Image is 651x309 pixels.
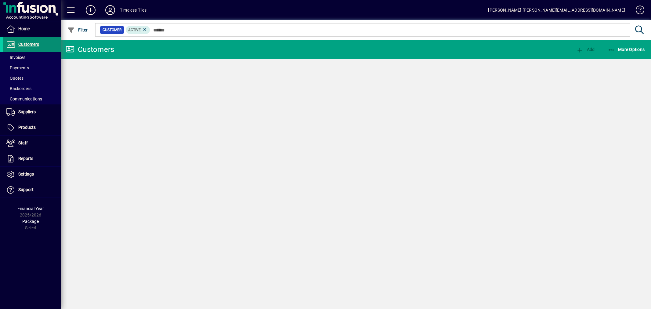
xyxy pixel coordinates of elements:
[67,27,88,32] span: Filter
[100,5,120,16] button: Profile
[22,219,39,224] span: Package
[128,28,141,32] span: Active
[3,167,61,182] a: Settings
[18,26,30,31] span: Home
[120,5,146,15] div: Timeless Tiles
[66,45,114,54] div: Customers
[3,21,61,37] a: Home
[608,47,645,52] span: More Options
[3,151,61,166] a: Reports
[18,42,39,47] span: Customers
[6,86,31,91] span: Backorders
[6,76,24,81] span: Quotes
[18,172,34,176] span: Settings
[6,65,29,70] span: Payments
[3,83,61,94] a: Backorders
[18,187,34,192] span: Support
[575,44,596,55] button: Add
[18,125,36,130] span: Products
[3,52,61,63] a: Invoices
[3,104,61,120] a: Suppliers
[18,109,36,114] span: Suppliers
[126,26,150,34] mat-chip: Activation Status: Active
[3,73,61,83] a: Quotes
[631,1,643,21] a: Knowledge Base
[3,136,61,151] a: Staff
[18,156,33,161] span: Reports
[576,47,595,52] span: Add
[6,55,25,60] span: Invoices
[606,44,646,55] button: More Options
[17,206,44,211] span: Financial Year
[3,94,61,104] a: Communications
[66,24,89,35] button: Filter
[6,96,42,101] span: Communications
[3,182,61,198] a: Support
[18,140,28,145] span: Staff
[488,5,625,15] div: [PERSON_NAME] [PERSON_NAME][EMAIL_ADDRESS][DOMAIN_NAME]
[3,63,61,73] a: Payments
[3,120,61,135] a: Products
[81,5,100,16] button: Add
[103,27,121,33] span: Customer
